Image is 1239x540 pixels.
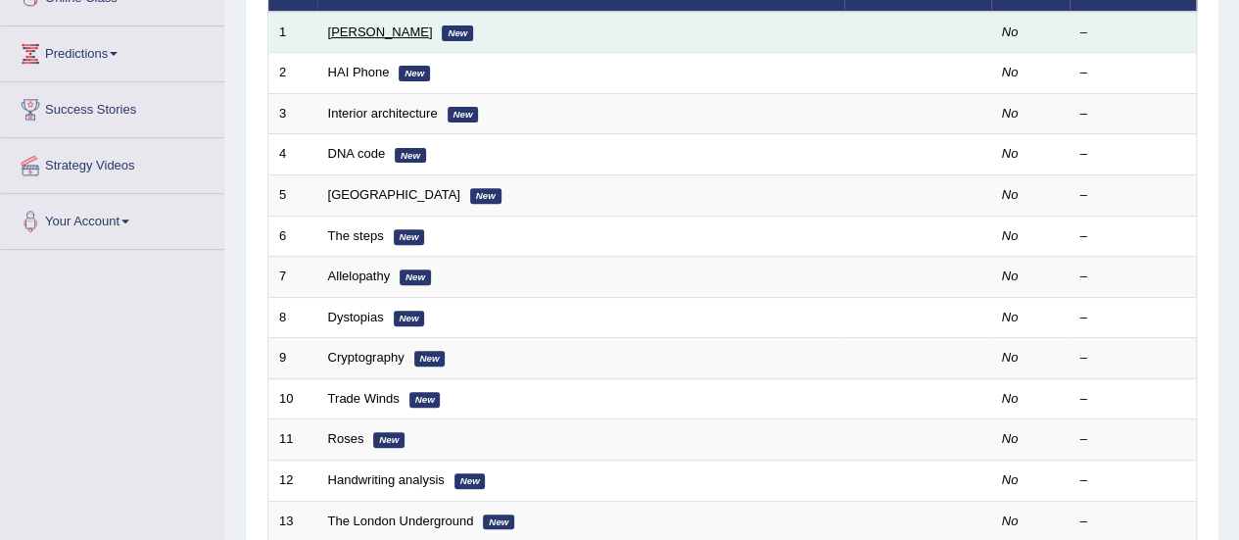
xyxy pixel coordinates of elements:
em: No [1002,146,1019,161]
em: New [454,473,486,489]
div: – [1080,24,1186,42]
em: No [1002,106,1019,121]
em: No [1002,391,1019,406]
a: The steps [328,228,384,243]
td: 1 [268,12,317,53]
div: – [1080,471,1186,490]
div: – [1080,349,1186,368]
div: – [1080,105,1186,123]
em: No [1002,65,1019,79]
a: Handwriting analysis [328,472,445,487]
div: – [1080,513,1186,531]
em: New [373,432,405,448]
div: – [1080,390,1186,409]
div: – [1080,268,1186,286]
a: DNA code [328,146,386,161]
em: New [394,229,425,245]
td: 8 [268,297,317,338]
div: – [1080,309,1186,327]
em: No [1002,228,1019,243]
td: 7 [268,257,317,298]
em: No [1002,310,1019,324]
a: Success Stories [1,82,224,131]
td: 5 [268,175,317,217]
a: Predictions [1,26,224,75]
a: Allelopathy [328,269,391,283]
em: New [399,66,430,81]
em: No [1002,350,1019,365]
a: [PERSON_NAME] [328,25,433,39]
td: 9 [268,338,317,379]
td: 11 [268,419,317,461]
a: The London Underground [328,514,474,528]
a: Your Account [1,194,224,243]
em: No [1002,187,1019,202]
em: New [470,188,501,204]
td: 3 [268,93,317,134]
a: Trade Winds [328,391,400,406]
td: 4 [268,134,317,175]
a: Strategy Videos [1,138,224,187]
em: New [448,107,479,123]
div: – [1080,430,1186,449]
em: New [394,311,425,326]
em: No [1002,514,1019,528]
em: New [395,148,426,164]
td: 12 [268,460,317,501]
em: New [400,270,431,285]
a: HAI Phone [328,65,390,79]
em: New [409,392,441,408]
em: New [483,515,514,530]
em: New [442,25,473,41]
div: – [1080,227,1186,246]
td: 10 [268,378,317,419]
a: [GEOGRAPHIC_DATA] [328,187,460,202]
em: No [1002,472,1019,487]
div: – [1080,145,1186,164]
td: 6 [268,216,317,257]
td: 2 [268,53,317,94]
em: New [414,351,446,367]
em: No [1002,269,1019,283]
em: No [1002,25,1019,39]
a: Roses [328,431,364,446]
div: – [1080,186,1186,205]
a: Cryptography [328,350,405,365]
div: – [1080,64,1186,82]
a: Interior architecture [328,106,438,121]
em: No [1002,431,1019,446]
a: Dystopias [328,310,384,324]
